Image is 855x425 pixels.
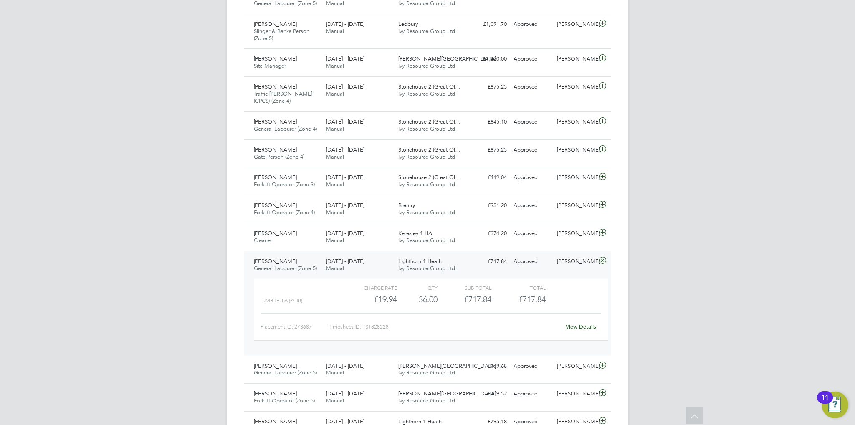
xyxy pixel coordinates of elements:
[398,397,455,404] span: Ivy Resource Group Ltd
[326,153,344,160] span: Manual
[326,265,344,272] span: Manual
[254,146,297,153] span: [PERSON_NAME]
[491,283,545,293] div: Total
[398,62,455,69] span: Ivy Resource Group Ltd
[554,227,597,240] div: [PERSON_NAME]
[398,230,432,237] span: Keresley 1 HA
[254,230,297,237] span: [PERSON_NAME]
[510,255,554,268] div: Approved
[438,283,491,293] div: Sub Total
[326,397,344,404] span: Manual
[397,293,438,306] div: 36.00
[467,255,510,268] div: £717.84
[254,258,297,265] span: [PERSON_NAME]
[510,359,554,373] div: Approved
[398,90,455,97] span: Ivy Resource Group Ltd
[566,323,596,330] a: View Details
[326,62,344,69] span: Manual
[554,115,597,129] div: [PERSON_NAME]
[510,227,554,240] div: Approved
[326,90,344,97] span: Manual
[398,125,455,132] span: Ivy Resource Group Ltd
[326,146,364,153] span: [DATE] - [DATE]
[398,181,455,188] span: Ivy Resource Group Ltd
[261,320,329,334] div: Placement ID: 273687
[467,227,510,240] div: £374.20
[398,258,442,265] span: Lighthorn 1 Heath
[326,362,364,369] span: [DATE] - [DATE]
[398,362,496,369] span: [PERSON_NAME][GEOGRAPHIC_DATA]
[398,153,455,160] span: Ivy Resource Group Ltd
[254,153,304,160] span: Gate Person (Zone 4)
[467,387,510,401] div: £209.52
[254,237,272,244] span: Cleaner
[254,202,297,209] span: [PERSON_NAME]
[254,55,297,62] span: [PERSON_NAME]
[326,237,344,244] span: Manual
[398,146,460,153] span: Stonehouse 2 (Great Ol…
[254,369,317,376] span: General Labourer (Zone 5)
[254,125,317,132] span: General Labourer (Zone 4)
[467,80,510,94] div: £875.25
[326,20,364,28] span: [DATE] - [DATE]
[254,20,297,28] span: [PERSON_NAME]
[510,52,554,66] div: Approved
[554,171,597,185] div: [PERSON_NAME]
[326,55,364,62] span: [DATE] - [DATE]
[326,83,364,90] span: [DATE] - [DATE]
[467,359,510,373] div: £149.68
[254,28,309,42] span: Slinger & Banks Person (Zone 5)
[326,28,344,35] span: Manual
[822,392,848,418] button: Open Resource Center, 11 new notifications
[398,20,418,28] span: Ledbury
[467,115,510,129] div: £845.10
[467,18,510,31] div: £1,091.70
[326,418,364,425] span: [DATE] - [DATE]
[398,209,455,216] span: Ivy Resource Group Ltd
[467,171,510,185] div: £419.04
[467,143,510,157] div: £875.25
[398,265,455,272] span: Ivy Resource Group Ltd
[398,237,455,244] span: Ivy Resource Group Ltd
[254,265,317,272] span: General Labourer (Zone 5)
[262,298,302,304] span: Umbrella (£/HR)
[254,118,297,125] span: [PERSON_NAME]
[554,80,597,94] div: [PERSON_NAME]
[554,255,597,268] div: [PERSON_NAME]
[326,258,364,265] span: [DATE] - [DATE]
[326,390,364,397] span: [DATE] - [DATE]
[254,83,297,90] span: [PERSON_NAME]
[397,283,438,293] div: QTY
[254,62,286,69] span: Site Manager
[254,362,297,369] span: [PERSON_NAME]
[467,52,510,66] div: £1,320.00
[254,418,297,425] span: [PERSON_NAME]
[510,143,554,157] div: Approved
[510,387,554,401] div: Approved
[254,209,315,216] span: Forklift Operator (Zone 4)
[254,181,315,188] span: Forklift Operator (Zone 3)
[326,230,364,237] span: [DATE] - [DATE]
[326,209,344,216] span: Manual
[254,390,297,397] span: [PERSON_NAME]
[326,181,344,188] span: Manual
[510,171,554,185] div: Approved
[554,18,597,31] div: [PERSON_NAME]
[398,202,415,209] span: Brentry
[343,293,397,306] div: £19.94
[510,18,554,31] div: Approved
[554,143,597,157] div: [PERSON_NAME]
[821,397,829,408] div: 11
[438,293,491,306] div: £717.84
[343,283,397,293] div: Charge rate
[554,387,597,401] div: [PERSON_NAME]
[329,320,560,334] div: Timesheet ID: TS1828228
[254,90,312,104] span: Traffic [PERSON_NAME] (CPCS) (Zone 4)
[398,369,455,376] span: Ivy Resource Group Ltd
[510,80,554,94] div: Approved
[398,55,496,62] span: [PERSON_NAME][GEOGRAPHIC_DATA]
[467,199,510,212] div: £931.20
[326,369,344,376] span: Manual
[326,174,364,181] span: [DATE] - [DATE]
[398,118,460,125] span: Stonehouse 2 (Great Ol…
